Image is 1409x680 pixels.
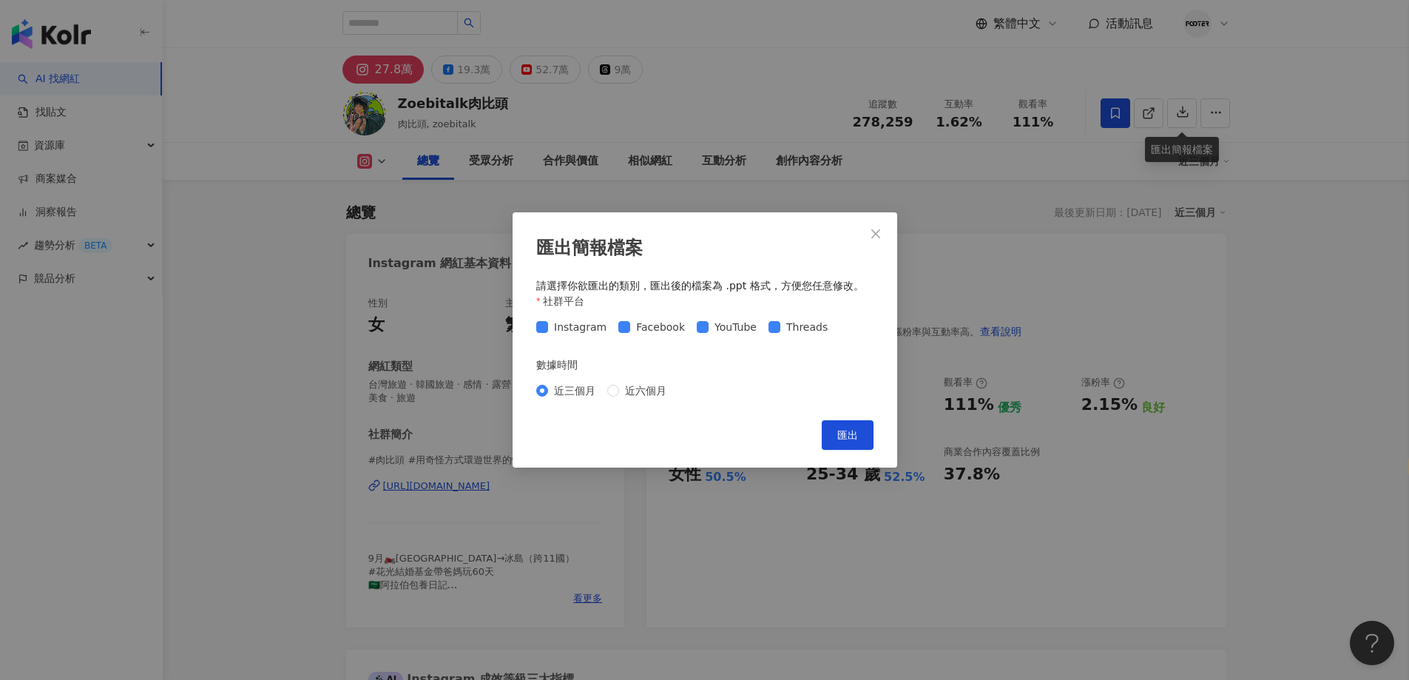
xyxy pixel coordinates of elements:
[709,319,763,335] span: YouTube
[536,279,874,294] div: 請選擇你欲匯出的類別，匯出後的檔案為 .ppt 格式，方便您任意修改。
[536,357,588,373] label: 數據時間
[548,319,612,335] span: Instagram
[870,228,882,240] span: close
[548,383,601,399] span: 近三個月
[861,219,891,249] button: Close
[536,293,595,309] label: 社群平台
[630,319,691,335] span: Facebook
[536,236,874,261] div: 匯出簡報檔案
[822,420,874,450] button: 匯出
[780,319,833,335] span: Threads
[619,383,672,399] span: 近六個月
[837,429,858,441] span: 匯出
